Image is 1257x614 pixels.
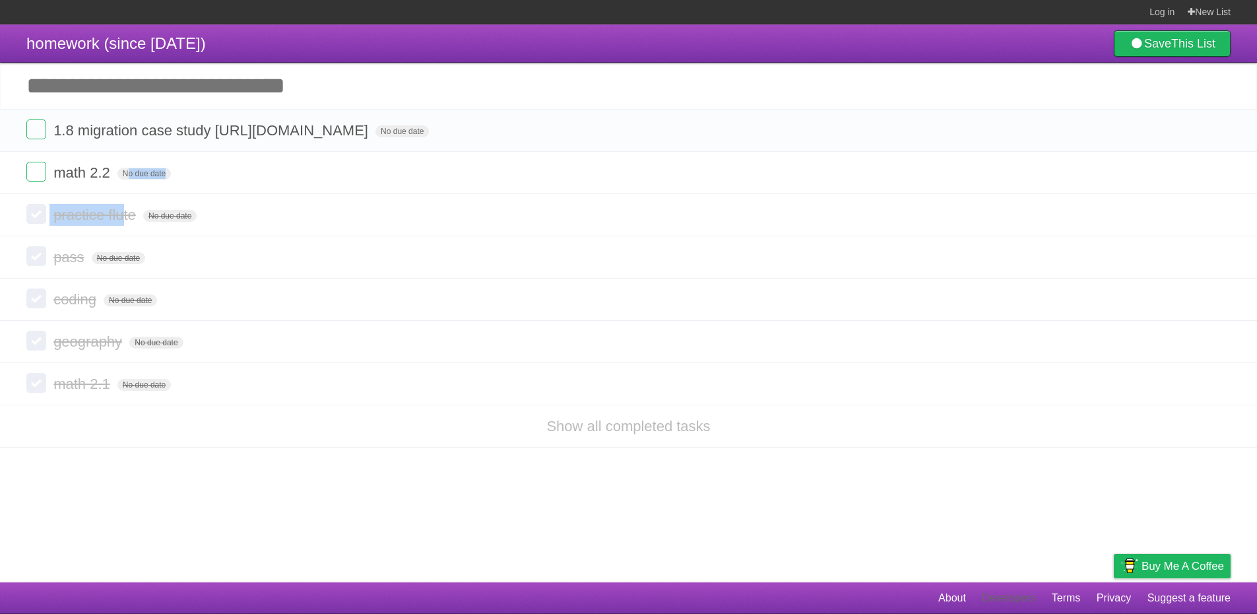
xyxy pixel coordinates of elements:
[26,331,46,351] label: Done
[53,122,371,139] span: 1.8 migration case study [URL][DOMAIN_NAME]
[1114,30,1231,57] a: SaveThis List
[53,207,139,223] span: practice flute
[26,289,46,308] label: Done
[1097,586,1131,611] a: Privacy
[53,249,87,265] span: pass
[1120,555,1138,577] img: Buy me a coffee
[143,210,197,222] span: No due date
[26,162,46,182] label: Done
[26,34,206,52] span: homework (since [DATE])
[1142,555,1224,578] span: Buy me a coffee
[26,373,46,393] label: Done
[1147,586,1231,611] a: Suggest a feature
[53,164,113,181] span: math 2.2
[53,291,100,308] span: coding
[26,204,46,224] label: Done
[1114,554,1231,578] a: Buy me a coffee
[53,333,125,350] span: geography
[104,294,157,306] span: No due date
[1052,586,1081,611] a: Terms
[546,418,710,434] a: Show all completed tasks
[26,246,46,266] label: Done
[982,586,1035,611] a: Developers
[1171,37,1215,50] b: This List
[53,376,113,392] span: math 2.1
[92,252,145,264] span: No due date
[129,337,183,349] span: No due date
[117,379,171,391] span: No due date
[938,586,966,611] a: About
[117,168,171,180] span: No due date
[26,119,46,139] label: Done
[375,125,429,137] span: No due date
